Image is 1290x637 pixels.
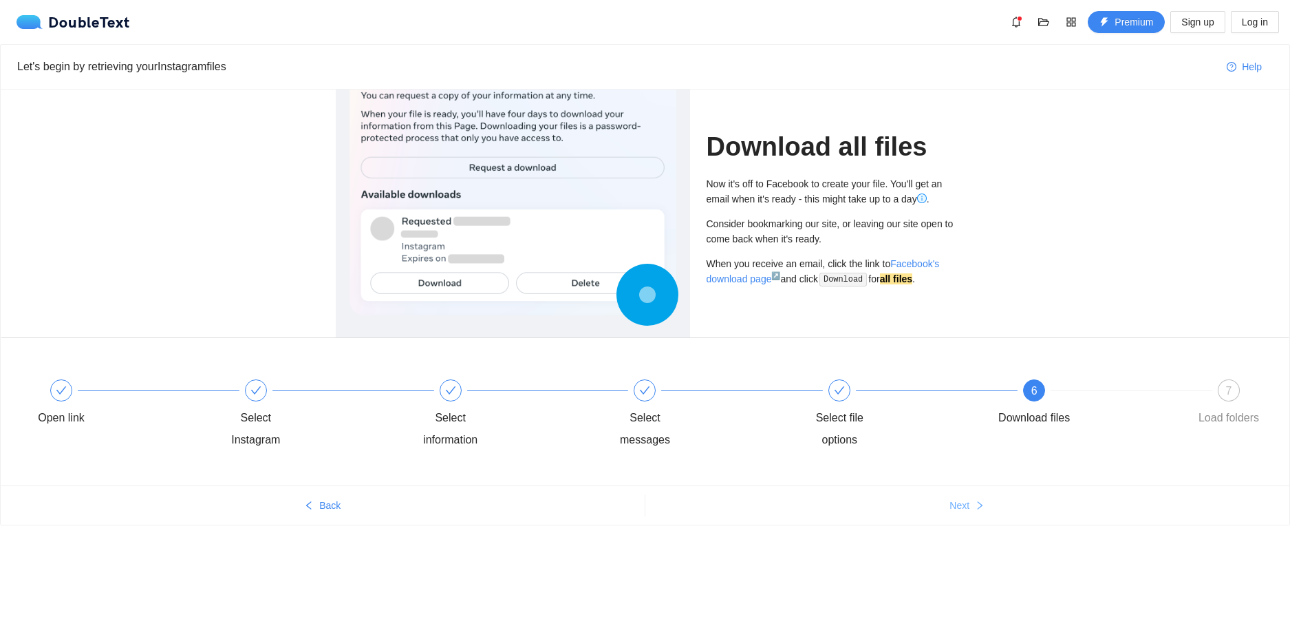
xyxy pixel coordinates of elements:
[1170,11,1225,33] button: Sign up
[1216,56,1273,78] button: question-circleHelp
[707,216,955,247] div: Consider bookmarking our site, or leaving our site open to come back when it's ready.
[1198,407,1259,429] div: Load folders
[975,501,985,512] span: right
[917,194,927,203] span: info-circle
[1242,59,1262,74] span: Help
[17,15,130,29] a: logoDoubleText
[771,271,780,280] sup: ↗
[1006,17,1026,28] span: bell
[1033,11,1055,33] button: folder-open
[799,379,994,451] div: Select file options
[605,379,799,451] div: Select messages
[1115,14,1153,30] span: Premium
[605,407,685,451] div: Select messages
[411,379,605,451] div: Select information
[1088,11,1165,33] button: thunderboltPremium
[304,501,314,512] span: left
[56,385,67,396] span: check
[1,494,645,516] button: leftBack
[834,385,845,396] span: check
[411,407,491,451] div: Select information
[17,58,1216,75] div: Let's begin by retrieving your Instagram files
[707,131,955,163] h1: Download all files
[1005,11,1027,33] button: bell
[998,407,1070,429] div: Download files
[319,498,341,513] span: Back
[17,15,130,29] div: DoubleText
[1227,62,1236,73] span: question-circle
[819,273,867,286] code: Download
[880,273,912,284] strong: all files
[17,15,48,29] img: logo
[445,385,456,396] span: check
[1099,17,1109,28] span: thunderbolt
[1189,379,1269,429] div: 7Load folders
[1181,14,1214,30] span: Sign up
[707,256,955,287] div: When you receive an email, click the link to and click for .
[38,407,85,429] div: Open link
[250,385,261,396] span: check
[639,385,650,396] span: check
[1060,11,1082,33] button: appstore
[1242,14,1268,30] span: Log in
[645,494,1290,516] button: Nextright
[994,379,1189,429] div: 6Download files
[216,379,411,451] div: Select Instagram
[707,258,940,284] a: Facebook's download page↗
[1031,385,1038,397] span: 6
[707,176,955,207] div: Now it's off to Facebook to create your file. You'll get an email when it's ready - this might ta...
[21,379,216,429] div: Open link
[1231,11,1279,33] button: Log in
[1226,385,1232,397] span: 7
[799,407,879,451] div: Select file options
[1061,17,1082,28] span: appstore
[216,407,296,451] div: Select Instagram
[949,498,969,513] span: Next
[1033,17,1054,28] span: folder-open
